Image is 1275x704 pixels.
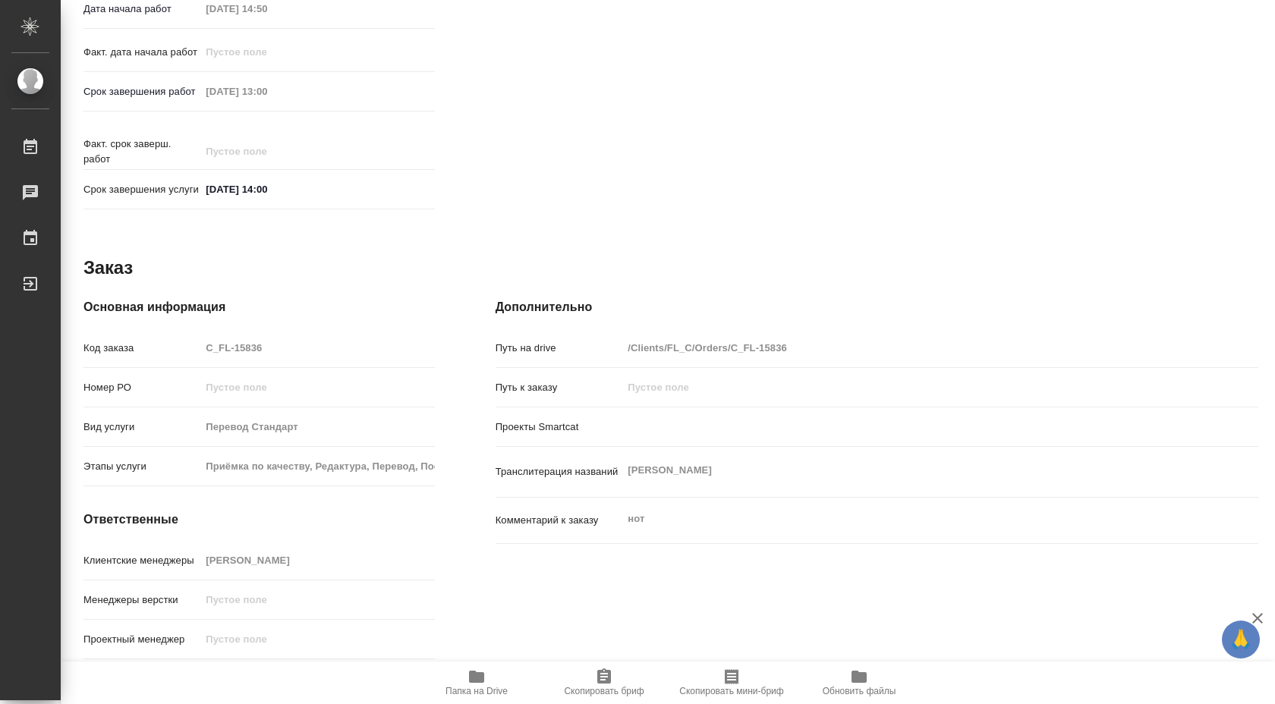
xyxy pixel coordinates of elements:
p: Код заказа [83,341,200,356]
input: Пустое поле [200,376,434,398]
button: Обновить файлы [795,662,923,704]
p: Срок завершения услуги [83,182,200,197]
p: Номер РО [83,380,200,395]
span: Обновить файлы [823,686,896,696]
button: Папка на Drive [413,662,540,704]
p: Проекты Smartcat [496,420,623,435]
input: Пустое поле [200,628,434,650]
input: Пустое поле [200,337,434,359]
input: Пустое поле [200,80,333,102]
h4: Ответственные [83,511,435,529]
button: Скопировать бриф [540,662,668,704]
input: Пустое поле [200,589,434,611]
p: Вид услуги [83,420,200,435]
input: Пустое поле [200,140,333,162]
input: Пустое поле [200,549,434,571]
span: Папка на Drive [445,686,508,696]
input: Пустое поле [200,455,434,477]
input: Пустое поле [200,41,333,63]
p: Клиентские менеджеры [83,553,200,568]
textarea: нот [622,506,1195,532]
button: Скопировать мини-бриф [668,662,795,704]
p: Этапы услуги [83,459,200,474]
p: Комментарий к заказу [496,513,623,528]
span: Скопировать мини-бриф [679,686,783,696]
p: Дата начала работ [83,2,200,17]
p: Факт. дата начала работ [83,45,200,60]
p: Срок завершения работ [83,84,200,99]
p: Менеджеры верстки [83,592,200,608]
span: 🙏 [1228,624,1254,655]
input: Пустое поле [622,337,1195,359]
p: Путь на drive [496,341,623,356]
button: 🙏 [1222,621,1260,658]
input: Пустое поле [200,416,434,438]
span: Скопировать бриф [564,686,644,696]
input: Пустое поле [622,376,1195,398]
p: Путь к заказу [496,380,623,395]
p: Транслитерация названий [496,464,623,479]
input: ✎ Введи что-нибудь [200,178,333,200]
p: Проектный менеджер [83,632,200,647]
h2: Заказ [83,256,133,280]
h4: Дополнительно [496,298,1258,316]
p: Факт. срок заверш. работ [83,137,200,167]
textarea: [PERSON_NAME] [622,457,1195,483]
h4: Основная информация [83,298,435,316]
